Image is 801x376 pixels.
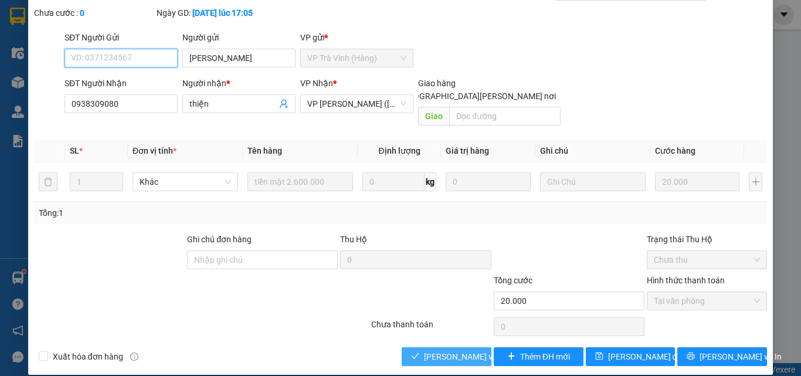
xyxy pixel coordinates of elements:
[48,350,128,363] span: Xuất hóa đơn hàng
[655,146,695,155] span: Cước hàng
[5,39,171,62] p: NHẬN:
[677,347,767,366] button: printer[PERSON_NAME] và In
[418,79,456,88] span: Giao hàng
[700,350,782,363] span: [PERSON_NAME] và In
[70,146,79,155] span: SL
[247,172,353,191] input: VD: Bàn, Ghế
[540,172,646,191] input: Ghi Chú
[300,31,413,44] div: VP gửi
[340,235,367,244] span: Thu Hộ
[247,146,282,155] span: Tên hàng
[39,172,57,191] button: delete
[307,49,406,67] span: VP Trà Vinh (Hàng)
[608,350,684,363] span: [PERSON_NAME] đổi
[507,352,515,361] span: plus
[595,352,603,361] span: save
[300,79,333,88] span: VP Nhận
[130,353,138,361] span: info-circle
[279,99,289,109] span: user-add
[411,352,419,361] span: check
[424,350,582,363] span: [PERSON_NAME] và [PERSON_NAME] hàng
[133,146,177,155] span: Đơn vị tính
[494,347,583,366] button: plusThêm ĐH mới
[140,173,231,191] span: Khác
[5,76,28,87] span: GIAO:
[654,292,760,310] span: Tại văn phòng
[187,235,252,244] label: Ghi chú đơn hàng
[39,206,310,219] div: Tổng: 1
[446,146,489,155] span: Giá trị hàng
[63,63,79,74] span: anh
[449,107,561,126] input: Dọc đường
[655,172,739,191] input: 0
[182,77,296,90] div: Người nhận
[146,23,161,34] span: cúc
[687,352,695,361] span: printer
[647,233,767,246] div: Trạng thái Thu Hộ
[39,6,136,18] strong: BIÊN NHẬN GỬI HÀNG
[65,77,178,90] div: SĐT Người Nhận
[586,347,676,366] button: save[PERSON_NAME] đổi
[425,172,436,191] span: kg
[396,90,561,103] span: [GEOGRAPHIC_DATA][PERSON_NAME] nơi
[520,350,570,363] span: Thêm ĐH mới
[749,172,762,191] button: plus
[187,250,338,269] input: Ghi chú đơn hàng
[5,63,79,74] span: 0392564123 -
[307,95,406,113] span: VP Trần Phú (Hàng)
[370,318,493,338] div: Chưa thanh toán
[24,23,161,34] span: VP [PERSON_NAME] (Hàng) -
[446,172,530,191] input: 0
[535,140,650,162] th: Ghi chú
[65,31,178,44] div: SĐT Người Gửi
[182,31,296,44] div: Người gửi
[34,6,154,19] div: Chưa cước :
[157,6,277,19] div: Ngày GD:
[378,146,420,155] span: Định lượng
[494,276,532,285] span: Tổng cước
[654,251,760,269] span: Chưa thu
[80,8,84,18] b: 0
[5,23,171,34] p: GỬI:
[192,8,253,18] b: [DATE] lúc 17:05
[402,347,491,366] button: check[PERSON_NAME] và [PERSON_NAME] hàng
[418,107,449,126] span: Giao
[5,39,118,62] span: VP [PERSON_NAME] ([GEOGRAPHIC_DATA])
[647,276,725,285] label: Hình thức thanh toán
